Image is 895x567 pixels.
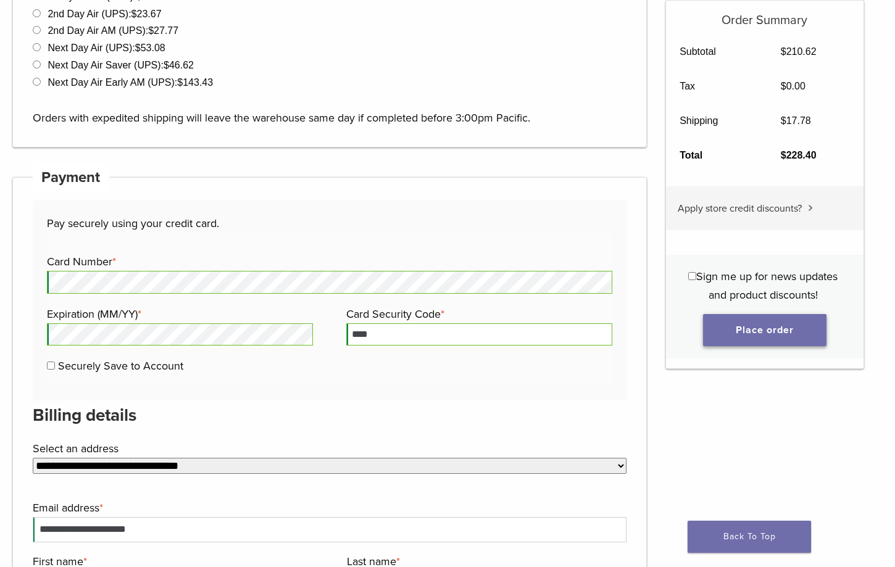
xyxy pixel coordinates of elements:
bdi: 228.40 [781,150,817,160]
span: $ [148,25,154,36]
bdi: 210.62 [781,46,817,57]
label: Securely Save to Account [58,359,183,373]
label: Email address [33,499,623,517]
bdi: 17.78 [781,115,811,126]
label: 2nd Day Air AM (UPS): [48,25,178,36]
span: $ [177,77,183,88]
p: Orders with expedited shipping will leave the warehouse same day if completed before 3:00pm Pacific. [33,90,626,127]
span: $ [131,9,137,19]
p: Pay securely using your credit card. [47,214,612,233]
th: Subtotal [666,35,767,69]
label: 2nd Day Air (UPS): [48,9,161,19]
bdi: 143.43 [177,77,213,88]
label: Next Day Air Saver (UPS): [48,60,194,70]
span: $ [781,46,786,57]
th: Shipping [666,104,767,138]
label: Select an address [33,439,623,458]
label: Expiration (MM/YY) [47,305,310,323]
th: Tax [666,69,767,104]
h4: Payment [33,163,109,192]
bdi: 46.62 [164,60,194,70]
fieldset: Payment Info [47,233,612,386]
span: $ [781,115,786,126]
a: Back To Top [688,521,811,553]
span: Apply store credit discounts? [678,202,802,215]
span: $ [135,43,141,53]
bdi: 23.67 [131,9,162,19]
bdi: 0.00 [781,81,805,91]
bdi: 53.08 [135,43,165,53]
span: $ [781,150,786,160]
span: $ [164,60,169,70]
h5: Order Summary [666,1,864,28]
button: Place order [703,314,826,346]
label: Card Number [47,252,609,271]
span: Sign me up for news updates and product discounts! [696,270,838,302]
img: caret.svg [808,205,813,211]
bdi: 27.77 [148,25,178,36]
label: Card Security Code [346,305,609,323]
label: Next Day Air Early AM (UPS): [48,77,213,88]
span: $ [781,81,786,91]
input: Sign me up for news updates and product discounts! [688,272,696,280]
th: Total [666,138,767,173]
label: Next Day Air (UPS): [48,43,165,53]
h3: Billing details [33,400,626,430]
